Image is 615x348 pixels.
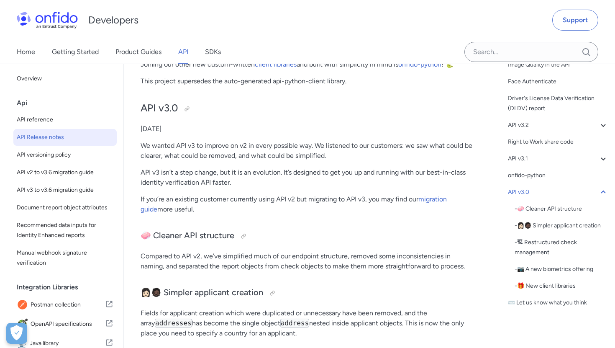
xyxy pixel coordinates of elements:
[141,59,473,70] p: Joining our other new custom-written and built with simplicity in mind is ! 🐍
[17,95,120,111] div: Api
[13,217,117,244] a: Recommended data inputs for Identity Enhanced reports
[155,319,192,327] code: addresses
[141,286,473,300] h3: 👩🏻🧔🏿 Simpler applicant creation
[515,281,608,291] div: - 🎁 New client libraries
[515,237,608,258] div: - 🏗 Restructured check management
[13,164,117,181] a: API v2 to v3.6 migration guide
[141,141,473,161] p: We wanted API v3 to improve on v2 in every possible way. We listened to our customers: we saw wha...
[515,264,608,274] div: - 📷 A new biometrics offering
[17,299,31,311] img: IconPostman collection
[508,77,608,87] a: Face Authenticate
[31,318,105,330] span: OpenAPI specifications
[17,279,120,296] div: Integration Libraries
[17,74,113,84] span: Overview
[515,221,608,231] a: -👩🏻🧔🏿 Simpler applicant creation
[17,150,113,160] span: API versioning policy
[17,168,113,178] span: API v2 to v3.6 migration guide
[17,132,113,142] span: API Release notes
[515,221,608,231] div: - 👩🏻🧔🏿 Simpler applicant creation
[88,13,138,27] h1: Developers
[17,185,113,195] span: API v3 to v3.6 migration guide
[13,199,117,216] a: Document report object attributes
[508,137,608,147] a: Right to Work share code
[508,154,608,164] a: API v3.1
[13,296,117,314] a: IconPostman collectionPostman collection
[141,168,473,188] p: API v3 isn’t a step change, but it is an evolution. It’s designed to get you up and running with ...
[13,70,117,87] a: Overview
[13,111,117,128] a: API reference
[17,248,113,268] span: Manual webhook signature verification
[515,281,608,291] a: -🎁 New client libraries
[17,318,31,330] img: IconOpenAPI specifications
[508,60,608,70] a: Image Quality in the API
[552,10,598,31] a: Support
[515,204,608,214] a: -🧼 Cleaner API structure
[141,308,473,338] p: Fields for applicant creation which were duplicated or unnecessary have been removed, and the arr...
[508,93,608,113] a: Driver's License Data Verification (DLDV) report
[31,299,105,311] span: Postman collection
[515,264,608,274] a: -📷 A new biometrics offering
[141,101,473,116] h2: API v3.0
[52,40,99,64] a: Getting Started
[6,323,27,344] div: Cookie Preferences
[398,60,441,68] a: onfido-python
[255,60,297,68] a: client libraries
[141,251,473,271] p: Compared to API v2, we’ve simplified much of our endpoint structure, removed some inconsistencies...
[141,229,473,243] h3: 🧼 Cleaner API structure
[178,40,188,64] a: API
[13,182,117,198] a: API v3 to v3.6 migration guide
[508,120,608,130] a: API v3.2
[17,203,113,213] span: Document report object attributes
[141,194,473,214] p: If you’re an existing customer currently using API v2 but migrating to API v3, you may find our m...
[508,298,608,308] a: ⌨️ Let us know what you think
[13,147,117,163] a: API versioning policy
[464,42,598,62] input: Onfido search input field
[280,319,309,327] code: address
[17,12,78,28] img: Onfido Logo
[141,124,473,134] p: [DATE]
[508,187,608,197] a: API v3.0
[13,245,117,271] a: Manual webhook signature verification
[17,220,113,240] span: Recommended data inputs for Identity Enhanced reports
[141,76,473,86] p: This project supersedes the auto-generated api-python-client library.
[205,40,221,64] a: SDKs
[115,40,161,64] a: Product Guides
[515,237,608,258] a: -🏗 Restructured check management
[508,170,608,180] a: onfido-python
[13,315,117,333] a: IconOpenAPI specificationsOpenAPI specifications
[515,204,608,214] div: - 🧼 Cleaner API structure
[13,129,117,146] a: API Release notes
[17,40,35,64] a: Home
[17,115,113,125] span: API reference
[6,323,27,344] button: Open Preferences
